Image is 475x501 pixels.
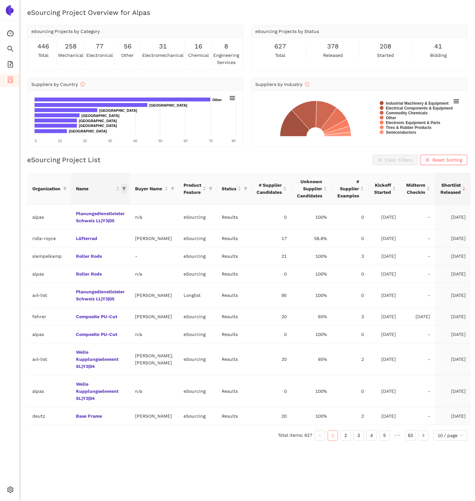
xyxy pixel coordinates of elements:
[323,52,343,59] span: released
[257,182,282,196] span: # Supplier Candidates
[65,41,77,51] span: 258
[341,430,351,441] li: 2
[178,230,216,247] td: eSourcing
[380,431,389,440] a: 5
[332,173,369,205] th: this column's title is # Supplier Examples,this column is sortable
[7,74,14,87] span: container
[251,308,292,326] td: 20
[315,430,325,441] button: left
[27,247,71,265] td: siempelkamp
[332,343,369,375] td: 2
[5,5,15,16] img: Logo
[255,82,310,87] span: Suppliers by Industry
[418,430,428,441] li: Next Page
[58,139,62,143] text: 10
[31,29,100,34] span: eSourcing Projects by Category
[435,205,471,230] td: [DATE]
[369,247,401,265] td: [DATE]
[159,41,167,51] span: 31
[318,433,322,437] span: left
[251,326,292,343] td: 0
[292,326,332,343] td: 100%
[274,41,286,51] span: 627
[251,230,292,247] td: 17
[386,130,416,135] text: Semiconductors
[184,139,187,143] text: 60
[130,205,178,230] td: n/a
[27,407,71,425] td: deutz
[244,187,248,191] span: filter
[292,265,332,283] td: 100%
[242,184,249,193] span: filter
[251,205,292,230] td: 0
[216,205,251,230] td: Results
[438,431,463,440] span: 10 / page
[405,430,416,441] li: 63
[366,430,377,441] li: 4
[401,326,435,343] td: -
[216,265,251,283] td: Results
[401,283,435,308] td: -
[406,431,415,440] a: 63
[332,308,369,326] td: 3
[58,52,83,59] span: mechanical
[255,29,319,34] span: eSourcing Projects by Status
[69,129,107,133] text: [GEOGRAPHIC_DATA]
[7,28,14,41] span: dashboard
[216,326,251,343] td: Results
[315,430,325,441] li: Previous Page
[130,247,178,265] td: -
[332,265,369,283] td: 0
[251,343,292,375] td: 20
[83,139,87,143] text: 20
[369,283,401,308] td: [DATE]
[434,430,467,441] div: Page Size
[62,184,68,193] span: filter
[63,187,67,191] span: filter
[178,247,216,265] td: eSourcing
[216,407,251,425] td: Results
[332,205,369,230] td: 0
[130,326,178,343] td: n/a
[133,139,137,143] text: 40
[80,82,85,87] span: info-circle
[251,375,292,407] td: 0
[369,343,401,375] td: [DATE]
[435,343,471,375] td: [DATE]
[292,173,332,205] th: this column's title is Unknown Supplier Candidates,this column is sortable
[434,41,442,51] span: 41
[401,247,435,265] td: -
[27,230,71,247] td: rolls-royce
[27,308,71,326] td: fehrer
[178,308,216,326] td: eSourcing
[195,41,202,51] span: 16
[178,283,216,308] td: Longlist
[380,41,391,51] span: 208
[421,433,425,437] span: right
[99,109,137,112] text: [GEOGRAPHIC_DATA]
[27,8,467,17] h2: eSourcing Project Overview for Alpas
[275,52,285,59] span: total
[292,205,332,230] td: 100%
[337,178,359,199] span: # Supplier Examples
[222,185,236,192] span: Status
[251,283,292,308] td: 95
[292,375,332,407] td: 100%
[27,375,71,407] td: alpas
[178,375,216,407] td: eSourcing
[377,52,394,59] span: started
[420,155,467,165] button: closeReset Sorting
[209,139,213,143] text: 70
[328,431,338,440] a: 1
[332,326,369,343] td: 0
[435,265,471,283] td: [DATE]
[27,343,71,375] td: avl-list
[369,326,401,343] td: [DATE]
[32,185,60,192] span: Organization
[158,139,162,143] text: 50
[401,230,435,247] td: -
[392,430,403,441] span: •••
[401,407,435,425] td: -
[328,430,338,441] li: 1
[213,52,239,66] span: engineering services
